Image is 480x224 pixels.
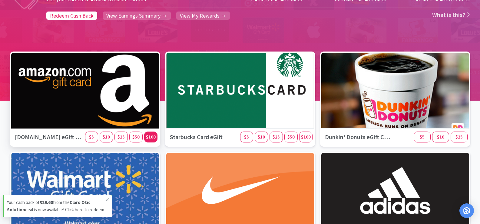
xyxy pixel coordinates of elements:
[244,134,249,140] span: $5
[301,134,311,140] span: $100
[11,129,85,145] h3: [DOMAIN_NAME] eGift Card
[176,12,230,20] a: View My Rewards →
[132,134,140,140] span: $50
[455,134,463,140] span: $25
[432,11,470,18] a: What is this?
[118,134,125,140] span: $25
[437,134,444,140] span: $10
[89,134,94,140] span: $5
[166,129,240,145] h3: Starbucks Card eGift
[180,12,226,19] span: View My Rewards →
[103,12,171,20] a: View Earnings Summary →
[103,134,110,140] span: $10
[146,134,156,140] span: $100
[287,134,295,140] span: $50
[321,129,395,145] h3: Dunkin' Donuts eGift Card
[7,199,106,213] p: Your cash back of from the deal is now available! Click here to redeem.
[420,134,425,140] span: $5
[40,199,53,205] strong: $29.60
[459,203,474,218] div: Open Intercom Messenger
[50,12,94,19] span: Redeem Cash Back
[46,12,97,20] a: Redeem Cash Back
[273,134,280,140] span: $25
[258,134,265,140] span: $10
[106,12,167,19] span: View Earnings Summary →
